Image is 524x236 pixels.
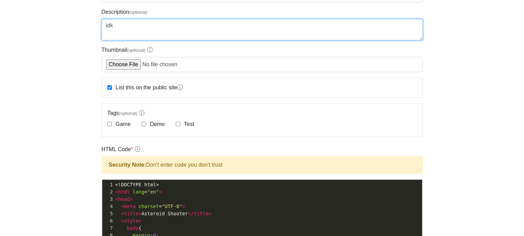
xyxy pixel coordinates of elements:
span: (optional) [129,10,147,15]
span: > [159,189,162,195]
span: charset [139,204,159,209]
label: Tags [107,109,417,117]
div: 3 [102,196,114,203]
span: html [118,189,130,195]
span: < [121,211,124,216]
label: Thumbnail [102,46,153,54]
div: Don't enter code you don't trust [102,156,423,174]
span: <!DOCTYPE html> [115,182,159,187]
span: < [121,204,124,209]
span: < [121,218,124,224]
div: 1 [102,181,114,188]
div: 4 [102,203,114,210]
span: "en" [147,189,159,195]
span: > [208,211,211,216]
span: style [124,218,139,224]
label: Description [102,8,147,16]
span: > [139,211,141,216]
span: (optional) [127,48,145,53]
label: Game [114,120,131,128]
span: title [194,211,208,216]
span: > [130,196,133,202]
div: 7 [102,225,114,232]
span: > [139,218,141,224]
div: 6 [102,217,114,225]
span: meta [124,204,136,209]
label: HTML Code [102,145,140,154]
strong: Security Note: [109,162,146,168]
span: "UTF-8" [162,204,182,209]
span: < [115,189,118,195]
span: > [182,204,185,209]
label: Test [183,120,194,128]
span: title [124,211,139,216]
label: List this on the public site [114,83,183,92]
label: Demo [149,120,165,128]
span: </ [188,211,194,216]
span: = [115,189,162,195]
span: lang [133,189,144,195]
span: = [115,204,185,209]
span: { [115,225,142,231]
span: Asteroid Shooter [115,211,211,216]
div: 5 [102,210,114,217]
span: < [115,196,118,202]
span: body [127,225,139,231]
div: 2 [102,188,114,196]
span: head [118,196,130,202]
span: (optional) [119,111,137,116]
